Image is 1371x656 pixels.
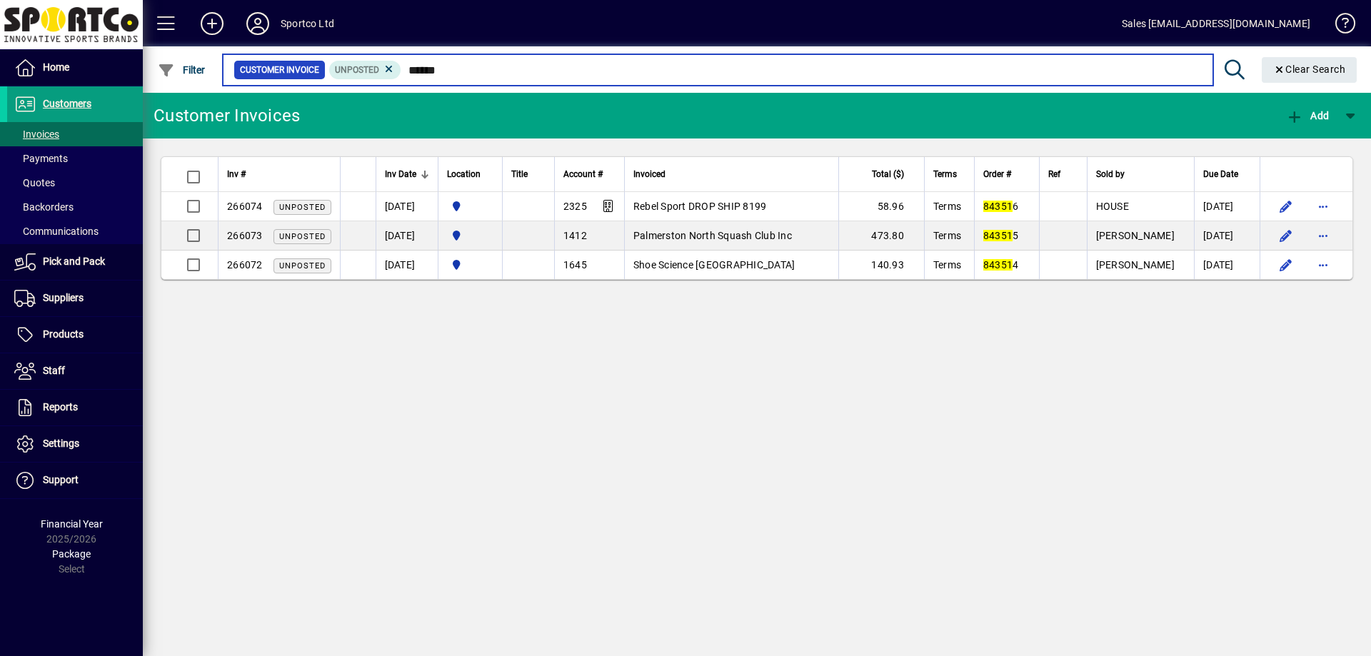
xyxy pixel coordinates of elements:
[1194,192,1260,221] td: [DATE]
[385,166,429,182] div: Inv Date
[227,259,263,271] span: 266072
[235,11,281,36] button: Profile
[563,166,603,182] span: Account #
[7,146,143,171] a: Payments
[1194,251,1260,279] td: [DATE]
[1275,195,1297,218] button: Edit
[7,244,143,280] a: Pick and Pack
[933,259,961,271] span: Terms
[1312,224,1335,247] button: More options
[7,281,143,316] a: Suppliers
[983,259,1019,271] span: 4
[7,390,143,425] a: Reports
[158,64,206,76] span: Filter
[511,166,546,182] div: Title
[1096,201,1129,212] span: HOUSE
[52,548,91,560] span: Package
[838,251,924,279] td: 140.93
[43,98,91,109] span: Customers
[7,195,143,219] a: Backorders
[447,257,493,273] span: Sportco Ltd Warehouse
[7,353,143,389] a: Staff
[385,166,416,182] span: Inv Date
[227,201,263,212] span: 266074
[633,259,795,271] span: Shoe Science [GEOGRAPHIC_DATA]
[1286,110,1329,121] span: Add
[335,65,379,75] span: Unposted
[563,230,587,241] span: 1412
[933,201,961,212] span: Terms
[43,365,65,376] span: Staff
[376,251,438,279] td: [DATE]
[511,166,528,182] span: Title
[563,166,616,182] div: Account #
[983,201,1013,212] em: 84351
[281,12,334,35] div: Sportco Ltd
[7,122,143,146] a: Invoices
[563,201,587,212] span: 2325
[983,230,1013,241] em: 84351
[1262,57,1357,83] button: Clear
[1312,195,1335,218] button: More options
[1203,166,1238,182] span: Due Date
[14,153,68,164] span: Payments
[447,198,493,214] span: Sportco Ltd Warehouse
[633,166,666,182] span: Invoiced
[872,166,904,182] span: Total ($)
[43,256,105,267] span: Pick and Pack
[376,192,438,221] td: [DATE]
[933,166,957,182] span: Terms
[227,230,263,241] span: 266073
[43,401,78,413] span: Reports
[838,221,924,251] td: 473.80
[43,61,69,73] span: Home
[838,192,924,221] td: 58.96
[1096,166,1125,182] span: Sold by
[189,11,235,36] button: Add
[983,166,1011,182] span: Order #
[1275,224,1297,247] button: Edit
[1273,64,1346,75] span: Clear Search
[633,201,767,212] span: Rebel Sport DROP SHIP 8199
[279,203,326,212] span: Unposted
[1096,166,1185,182] div: Sold by
[7,463,143,498] a: Support
[983,166,1030,182] div: Order #
[1282,103,1332,128] button: Add
[7,171,143,195] a: Quotes
[14,177,55,188] span: Quotes
[14,128,59,140] span: Invoices
[14,226,99,237] span: Communications
[41,518,103,530] span: Financial Year
[447,166,493,182] div: Location
[1312,253,1335,276] button: More options
[7,219,143,243] a: Communications
[227,166,246,182] span: Inv #
[1122,12,1310,35] div: Sales [EMAIL_ADDRESS][DOMAIN_NAME]
[447,228,493,243] span: Sportco Ltd Warehouse
[43,292,84,303] span: Suppliers
[240,63,319,77] span: Customer Invoice
[1096,259,1175,271] span: [PERSON_NAME]
[1325,3,1353,49] a: Knowledge Base
[633,166,830,182] div: Invoiced
[983,259,1013,271] em: 84351
[279,232,326,241] span: Unposted
[1275,253,1297,276] button: Edit
[279,261,326,271] span: Unposted
[43,328,84,340] span: Products
[43,438,79,449] span: Settings
[633,230,792,241] span: Palmerston North Squash Club Inc
[933,230,961,241] span: Terms
[1194,221,1260,251] td: [DATE]
[14,201,74,213] span: Backorders
[563,259,587,271] span: 1645
[43,474,79,485] span: Support
[983,201,1019,212] span: 6
[1048,166,1078,182] div: Ref
[376,221,438,251] td: [DATE]
[154,57,209,83] button: Filter
[7,317,143,353] a: Products
[7,50,143,86] a: Home
[329,61,401,79] mat-chip: Customer Invoice Status: Unposted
